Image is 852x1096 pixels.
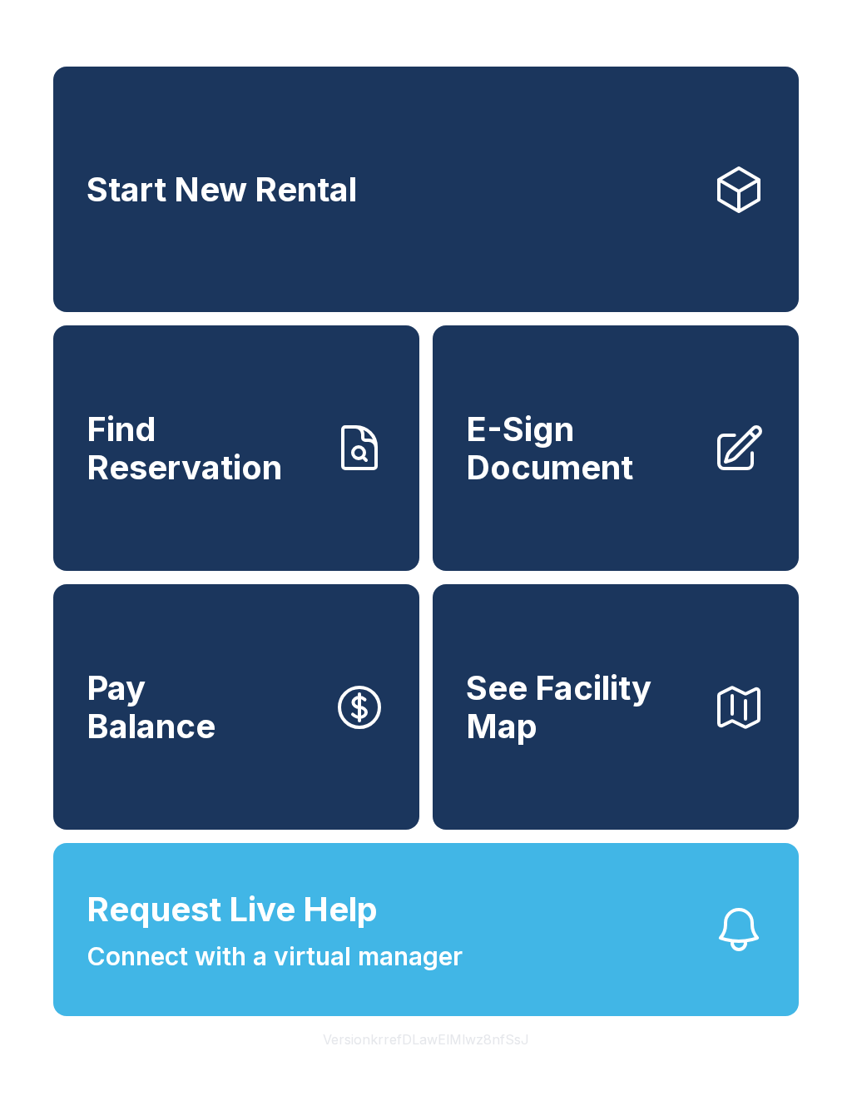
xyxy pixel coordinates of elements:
[87,171,357,209] span: Start New Rental
[466,669,699,745] span: See Facility Map
[53,325,419,571] a: Find Reservation
[466,410,699,486] span: E-Sign Document
[87,669,215,745] span: Pay Balance
[433,584,799,830] button: See Facility Map
[53,584,419,830] button: PayBalance
[87,410,319,486] span: Find Reservation
[53,67,799,312] a: Start New Rental
[53,843,799,1016] button: Request Live HelpConnect with a virtual manager
[310,1016,542,1063] button: VersionkrrefDLawElMlwz8nfSsJ
[87,938,463,975] span: Connect with a virtual manager
[433,325,799,571] a: E-Sign Document
[87,885,378,935] span: Request Live Help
